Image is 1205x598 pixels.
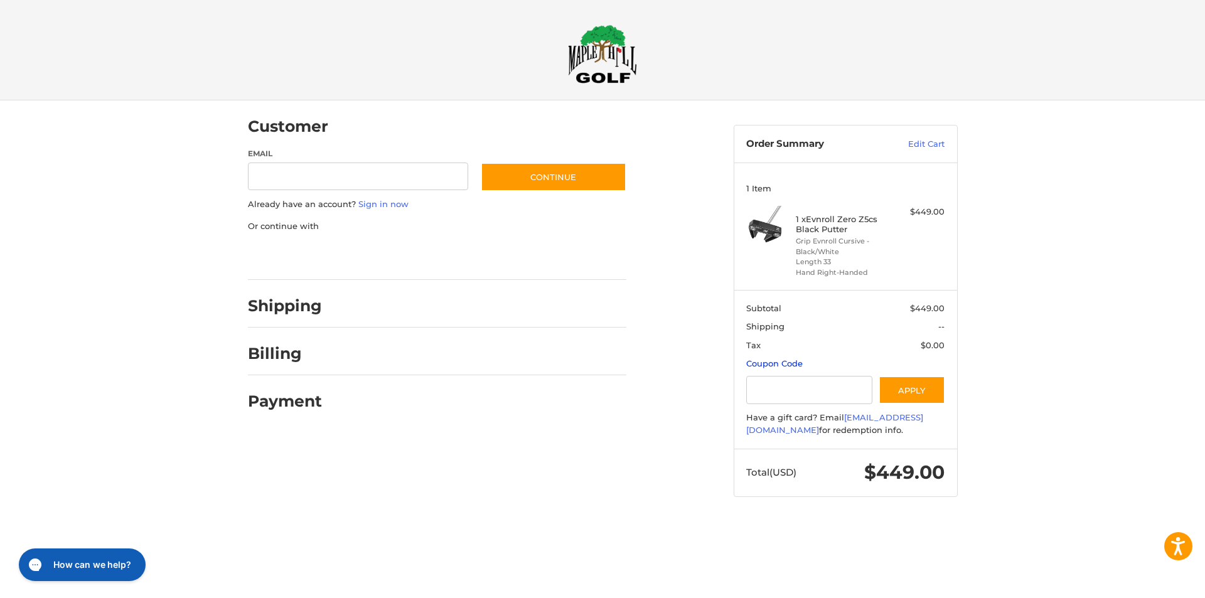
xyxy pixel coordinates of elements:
li: Hand Right-Handed [796,267,892,278]
a: Coupon Code [746,358,803,368]
h2: Customer [248,117,328,136]
iframe: PayPal-venmo [456,245,550,267]
h3: 1 Item [746,183,945,193]
li: Length 33 [796,257,892,267]
a: Edit Cart [881,138,945,151]
span: -- [938,321,945,331]
iframe: PayPal-paypal [244,245,338,267]
img: Maple Hill Golf [568,24,637,83]
h4: 1 x Evnroll Zero Z5cs Black Putter [796,214,892,235]
span: Subtotal [746,303,781,313]
span: Total (USD) [746,466,796,478]
button: Continue [481,163,626,191]
a: Sign in now [358,199,409,209]
span: $0.00 [921,340,945,350]
span: $449.00 [910,303,945,313]
h2: Shipping [248,296,322,316]
span: Shipping [746,321,785,331]
input: Gift Certificate or Coupon Code [746,376,872,404]
a: [EMAIL_ADDRESS][DOMAIN_NAME] [746,412,923,435]
div: $449.00 [895,206,945,218]
div: Have a gift card? Email for redemption info. [746,412,945,436]
iframe: PayPal-paylater [350,245,444,267]
h3: Order Summary [746,138,881,151]
iframe: Gorgias live chat messenger [13,544,149,585]
h2: Billing [248,344,321,363]
p: Or continue with [248,220,626,233]
span: $449.00 [864,461,945,484]
button: Apply [879,376,945,404]
h2: Payment [248,392,322,411]
li: Grip Evnroll Cursive - Black/White [796,236,892,257]
label: Email [248,148,469,159]
span: Tax [746,340,761,350]
p: Already have an account? [248,198,626,211]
